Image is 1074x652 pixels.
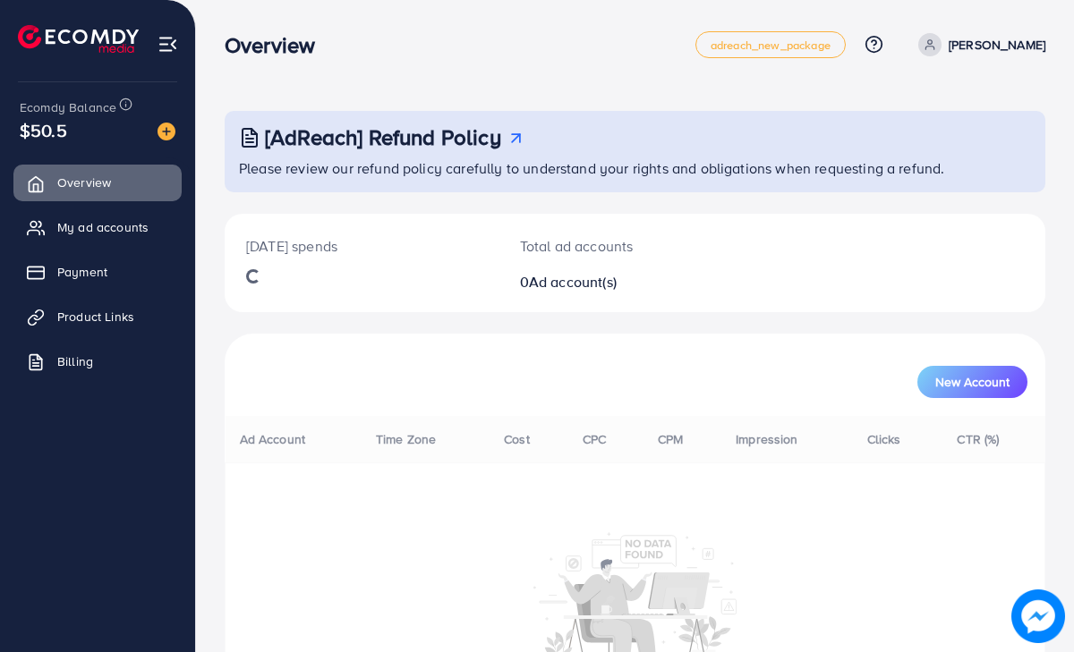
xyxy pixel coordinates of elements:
a: [PERSON_NAME] [911,33,1045,56]
h2: 0 [520,274,682,291]
span: Payment [57,263,107,281]
a: Payment [13,254,182,290]
img: logo [18,25,139,53]
span: Product Links [57,308,134,326]
img: menu [158,34,178,55]
p: Please review our refund policy carefully to understand your rights and obligations when requesti... [239,157,1035,179]
span: $50.5 [20,117,67,143]
img: image [1011,589,1065,643]
a: adreach_new_package [695,31,846,58]
span: New Account [935,376,1010,388]
span: Overview [57,174,111,191]
p: Total ad accounts [520,235,682,257]
span: adreach_new_package [711,39,831,51]
a: My ad accounts [13,209,182,245]
a: Overview [13,165,182,200]
span: My ad accounts [57,218,149,236]
a: Billing [13,343,182,379]
a: Product Links [13,299,182,334]
h3: [AdReach] Refund Policy [265,124,501,150]
h3: Overview [225,32,329,58]
button: New Account [917,366,1027,398]
span: Billing [57,352,93,370]
p: [DATE] spends [246,235,477,257]
span: Ad account(s) [529,272,617,292]
span: Ecomdy Balance [20,98,116,116]
p: [PERSON_NAME] [949,34,1045,55]
img: image [158,123,175,140]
